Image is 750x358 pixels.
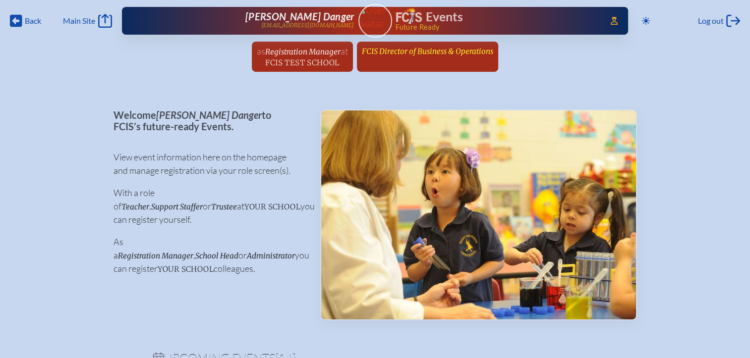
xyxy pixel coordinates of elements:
[195,251,238,260] span: School Head
[151,202,203,211] span: Support Staffer
[698,16,724,26] span: Log out
[261,22,354,29] p: [EMAIL_ADDRESS][DOMAIN_NAME]
[253,42,352,72] a: asRegistration ManageratFCIS Test School
[114,109,304,132] p: Welcome to FCIS’s future-ready Events.
[245,10,354,22] span: [PERSON_NAME] Danger
[114,235,304,275] p: As a , or you can register colleagues.
[265,58,339,67] span: FCIS Test School
[247,251,295,260] span: Administrator
[257,46,265,56] span: as
[395,24,596,31] span: Future Ready
[118,251,193,260] span: Registration Manager
[25,16,41,26] span: Back
[354,3,396,30] img: User Avatar
[121,202,149,211] span: Teacher
[396,8,597,31] div: FCIS Events — Future ready
[321,110,636,319] img: Events
[154,11,354,31] a: [PERSON_NAME] Danger[EMAIL_ADDRESS][DOMAIN_NAME]
[265,47,341,56] span: Registration Manager
[158,264,214,274] span: your school
[358,42,497,60] a: FCIS Director of Business & Operations
[63,16,95,26] span: Main Site
[244,202,300,211] span: your school
[114,151,304,177] p: View event information here on the homepage and manage registration via your role screen(s).
[211,202,237,211] span: Trustee
[341,46,348,56] span: at
[362,47,493,56] span: FCIS Director of Business & Operations
[63,14,112,28] a: Main Site
[114,186,304,226] p: With a role of , or at you can register yourself.
[156,109,262,121] span: [PERSON_NAME] Danger
[358,4,392,38] a: User Avatar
